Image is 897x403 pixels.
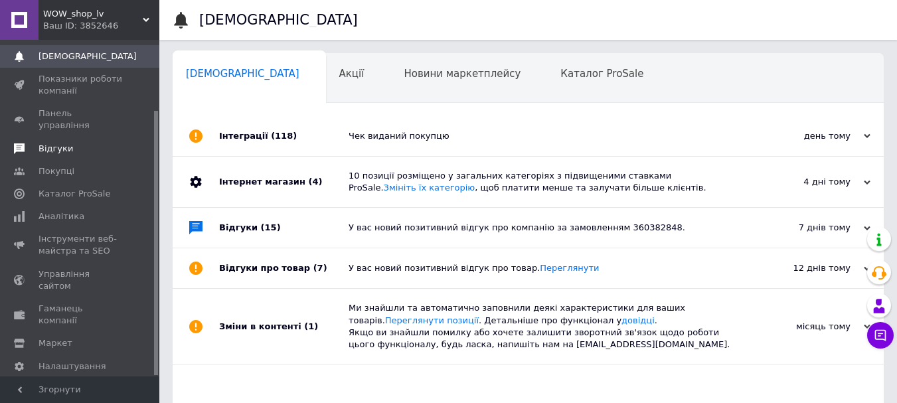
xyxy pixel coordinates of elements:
[39,210,84,222] span: Аналітика
[39,303,123,327] span: Гаманець компанії
[867,322,894,349] button: Чат з покупцем
[349,130,738,142] div: Чек виданий покупцю
[219,289,349,364] div: Зміни в контенті
[349,222,738,234] div: У вас новий позитивний відгук про компанію за замовленням 360382848.
[540,263,599,273] a: Переглянути
[39,108,123,131] span: Панель управління
[560,68,643,80] span: Каталог ProSale
[39,361,106,372] span: Налаштування
[738,176,870,188] div: 4 дні тому
[219,116,349,156] div: Інтеграції
[738,130,870,142] div: день тому
[738,321,870,333] div: місяць тому
[271,131,297,141] span: (118)
[186,68,299,80] span: [DEMOGRAPHIC_DATA]
[384,183,475,193] a: Змініть їх категорію
[261,222,281,232] span: (15)
[738,262,870,274] div: 12 днів тому
[39,50,137,62] span: [DEMOGRAPHIC_DATA]
[313,263,327,273] span: (7)
[304,321,318,331] span: (1)
[39,337,72,349] span: Маркет
[199,12,358,28] h1: [DEMOGRAPHIC_DATA]
[219,208,349,248] div: Відгуки
[43,8,143,20] span: WOW_shop_lv
[39,165,74,177] span: Покупці
[39,268,123,292] span: Управління сайтом
[39,188,110,200] span: Каталог ProSale
[621,315,655,325] a: довідці
[219,157,349,207] div: Інтернет магазин
[385,315,479,325] a: Переглянути позиції
[404,68,521,80] span: Новини маркетплейсу
[39,73,123,97] span: Показники роботи компанії
[219,248,349,288] div: Відгуки про товар
[308,177,322,187] span: (4)
[43,20,159,32] div: Ваш ID: 3852646
[738,222,870,234] div: 7 днів тому
[39,233,123,257] span: Інструменти веб-майстра та SEO
[349,262,738,274] div: У вас новий позитивний відгук про товар.
[339,68,365,80] span: Акції
[349,302,738,351] div: Ми знайшли та автоматично заповнили деякі характеристики для ваших товарів. . Детальніше про функ...
[349,170,738,194] div: 10 позиції розміщено у загальних категоріях з підвищеними ставками ProSale. , щоб платити менше т...
[39,143,73,155] span: Відгуки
